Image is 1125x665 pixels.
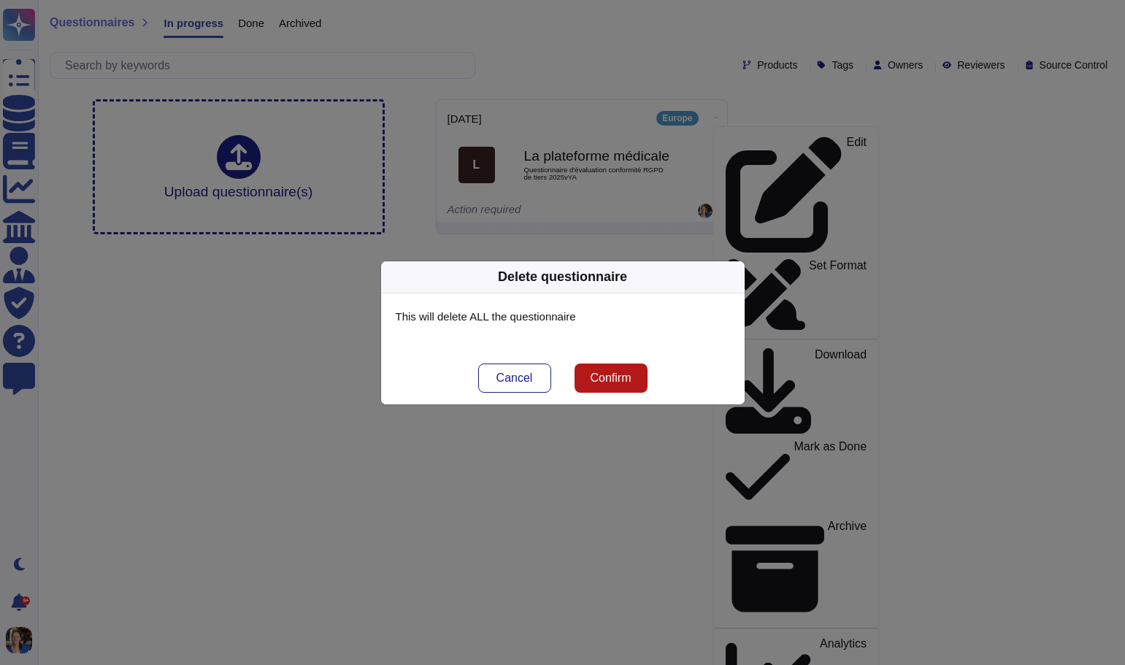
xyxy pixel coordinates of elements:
[396,308,730,326] p: This will delete ALL the questionnaire
[590,372,631,384] span: Confirm
[575,364,648,393] button: Confirm
[498,267,627,287] div: Delete questionnaire
[496,372,533,384] span: Cancel
[478,364,551,393] button: Cancel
